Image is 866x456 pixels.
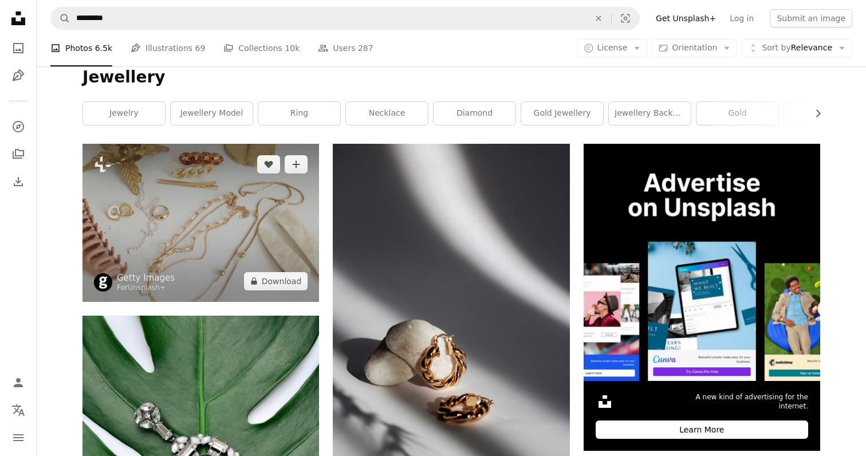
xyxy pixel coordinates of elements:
button: scroll list to the right [808,102,820,125]
a: jewellery model [171,102,253,125]
a: jewelry [83,102,165,125]
a: Illustrations [7,64,30,87]
img: Go to Getty Images's profile [94,273,112,292]
button: Menu [7,426,30,449]
div: For [117,284,175,293]
a: necklace [346,102,428,125]
button: Language [7,399,30,422]
a: Download History [7,170,30,193]
a: Collections [7,143,30,166]
span: Sort by [762,43,790,52]
a: Modern golden jewellery and hair clips on white wooden table with vintage candlesticks. Stylish g... [82,217,319,227]
span: 10k [285,42,300,54]
h1: Jewellery [82,67,820,88]
span: 287 [358,42,373,54]
span: A new kind of advertising for the internet. [678,392,808,412]
a: Log in [723,9,761,27]
a: Users 287 [318,30,373,66]
a: Log in / Sign up [7,371,30,394]
button: Visual search [612,7,639,29]
form: Find visuals sitewide [50,7,640,30]
span: Relevance [762,42,832,54]
a: Illustrations 69 [131,30,205,66]
a: jewellery background [609,102,691,125]
button: Download [244,272,308,290]
button: Clear [586,7,611,29]
img: file-1635990755334-4bfd90f37242image [584,144,820,380]
a: ring [258,102,340,125]
button: Submit an image [770,9,852,27]
a: Get Unsplash+ [649,9,723,27]
div: Learn More [596,420,808,439]
span: License [597,43,628,52]
a: Getty Images [117,272,175,284]
button: License [577,39,648,57]
img: Modern golden jewellery and hair clips on white wooden table with vintage candlesticks. Stylish g... [82,144,319,301]
img: file-1631306537910-2580a29a3cfcimage [596,392,614,411]
button: Add to Collection [285,155,308,174]
span: 69 [195,42,206,54]
a: Collections 10k [223,30,300,66]
a: diamond [434,102,515,125]
a: Explore [7,115,30,138]
a: Unsplash+ [128,284,166,292]
a: white and black stone fragment [333,316,569,327]
a: A new kind of advertising for the internet.Learn More [584,144,820,451]
a: accessory [784,102,866,125]
a: gold jewellery [521,102,603,125]
button: Sort byRelevance [742,39,852,57]
button: Orientation [652,39,737,57]
button: Like [257,155,280,174]
button: Search Unsplash [51,7,70,29]
a: Home — Unsplash [7,7,30,32]
a: Photos [7,37,30,60]
span: Orientation [672,43,717,52]
a: gold [696,102,778,125]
